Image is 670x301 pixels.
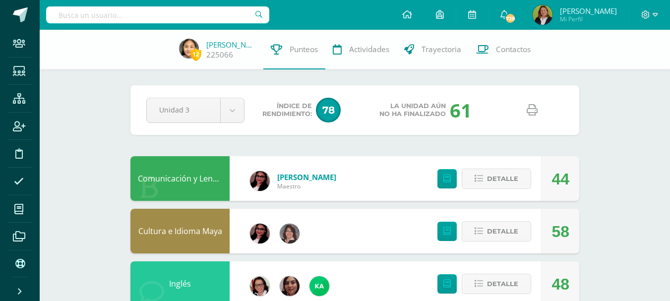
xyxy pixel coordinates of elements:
[533,5,552,25] img: a164061a65f1df25e60207af94843a26.png
[397,30,469,69] a: Trayectoria
[496,44,531,55] span: Contactos
[250,171,270,191] img: 1c3ed0363f92f1cd3aaa9c6dc44d1b5b.png
[487,170,518,188] span: Detalle
[462,169,531,189] button: Detalle
[487,275,518,293] span: Detalle
[250,276,270,296] img: 2ca4f91e2a017358137dd701126cf722.png
[560,15,617,23] span: Mi Perfil
[487,222,518,241] span: Detalle
[325,30,397,69] a: Actividades
[46,6,269,23] input: Busca un usuario...
[560,6,617,16] span: [PERSON_NAME]
[316,98,341,122] span: 78
[551,209,569,254] div: 58
[290,44,318,55] span: Punteos
[263,30,325,69] a: Punteos
[130,156,230,201] div: Comunicación y Lenguaje
[277,182,336,190] span: Maestro
[349,44,389,55] span: Actividades
[206,50,233,60] a: 225066
[147,98,244,122] a: Unidad 3
[379,102,446,118] span: La unidad aún no ha finalizado
[280,224,300,243] img: df865ced3841bf7d29cb8ae74298d689.png
[462,274,531,294] button: Detalle
[551,157,569,201] div: 44
[469,30,538,69] a: Contactos
[309,276,329,296] img: a64c3460752fcf2c5e8663a69b02fa63.png
[280,276,300,296] img: 5f1707d5efd63e8f04ee695e4f407930.png
[206,40,256,50] a: [PERSON_NAME]
[130,209,230,253] div: Cultura e Idioma Maya
[262,102,312,118] span: Índice de Rendimiento:
[277,172,336,182] a: [PERSON_NAME]
[504,13,515,24] span: 728
[422,44,461,55] span: Trayectoria
[179,39,199,59] img: bb90235e3bac033ed2dbe4384c791273.png
[159,98,208,121] span: Unidad 3
[190,48,201,60] span: 12
[250,224,270,243] img: 1c3ed0363f92f1cd3aaa9c6dc44d1b5b.png
[450,97,472,123] div: 61
[462,221,531,241] button: Detalle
